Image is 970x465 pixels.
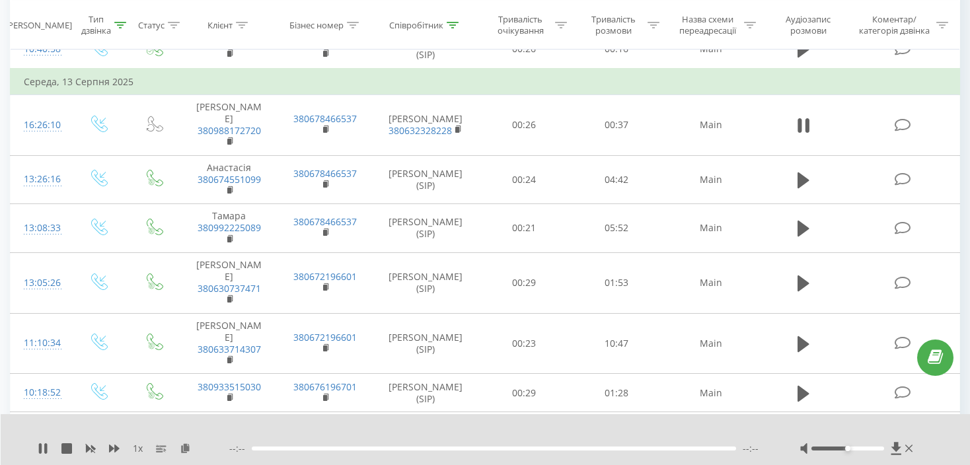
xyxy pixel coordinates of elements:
div: Бізнес номер [289,19,344,30]
td: 10:47 [570,313,663,374]
div: Тип дзвінка [81,14,111,36]
td: 05:52 [570,204,663,253]
td: Середа, 13 Серпня 2025 [11,69,960,95]
td: 00:21 [478,204,570,253]
td: [PERSON_NAME] [373,94,477,155]
td: [PERSON_NAME] (SIP) [373,313,477,374]
td: 00:29 [478,252,570,313]
div: 16:26:10 [24,112,56,138]
td: 04:42 [570,155,663,204]
td: [PERSON_NAME] (SIP) [373,204,477,253]
td: [PERSON_NAME] (SIP) [373,155,477,204]
td: Main [663,94,759,155]
div: Тривалість розмови [582,14,644,36]
td: [PERSON_NAME] [181,313,278,374]
a: 380630737471 [198,282,261,295]
td: [PERSON_NAME] [181,252,278,313]
a: 380678466537 [293,215,357,228]
td: 00:23 [478,313,570,374]
a: 380678466537 [293,167,357,180]
td: Main [663,155,759,204]
td: Тамара [181,204,278,253]
div: Аудіозапис розмови [771,14,845,36]
a: 380988172720 [198,124,261,137]
td: [PERSON_NAME] (SIP) [373,374,477,412]
div: Клієнт [207,19,233,30]
div: 10:18:52 [24,380,56,406]
a: 380672196601 [293,270,357,283]
div: Accessibility label [845,446,850,451]
a: 380676196701 [293,380,357,393]
div: Співробітник [389,19,443,30]
div: Тривалість очікування [490,14,552,36]
a: 380674551099 [198,173,261,186]
td: 01:53 [570,252,663,313]
a: 380633714307 [198,343,261,355]
div: [PERSON_NAME] [5,19,72,30]
div: 13:26:16 [24,166,56,192]
td: Main [663,313,759,374]
div: 13:05:26 [24,270,56,296]
div: Статус [138,19,165,30]
td: [PERSON_NAME] (SIP) [373,252,477,313]
a: 380672196601 [293,331,357,343]
td: [PERSON_NAME] [181,94,278,155]
div: 13:08:33 [24,215,56,241]
span: --:-- [229,442,252,455]
td: 01:28 [570,374,663,412]
a: 380632328228 [389,124,452,137]
div: 11:10:34 [24,330,56,356]
td: Main [663,374,759,412]
span: 1 x [133,442,143,455]
td: Анастасія [181,155,278,204]
td: 00:29 [478,374,570,412]
a: 380933515030 [198,380,261,393]
div: Коментар/категорія дзвінка [856,14,933,36]
td: 00:24 [478,155,570,204]
a: 380992225089 [198,221,261,234]
td: Main [663,204,759,253]
td: Main [663,252,759,313]
td: 00:26 [478,94,570,155]
span: --:-- [743,442,759,455]
td: 00:37 [570,94,663,155]
div: Назва схеми переадресації [675,14,741,36]
a: 380678466537 [293,112,357,125]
